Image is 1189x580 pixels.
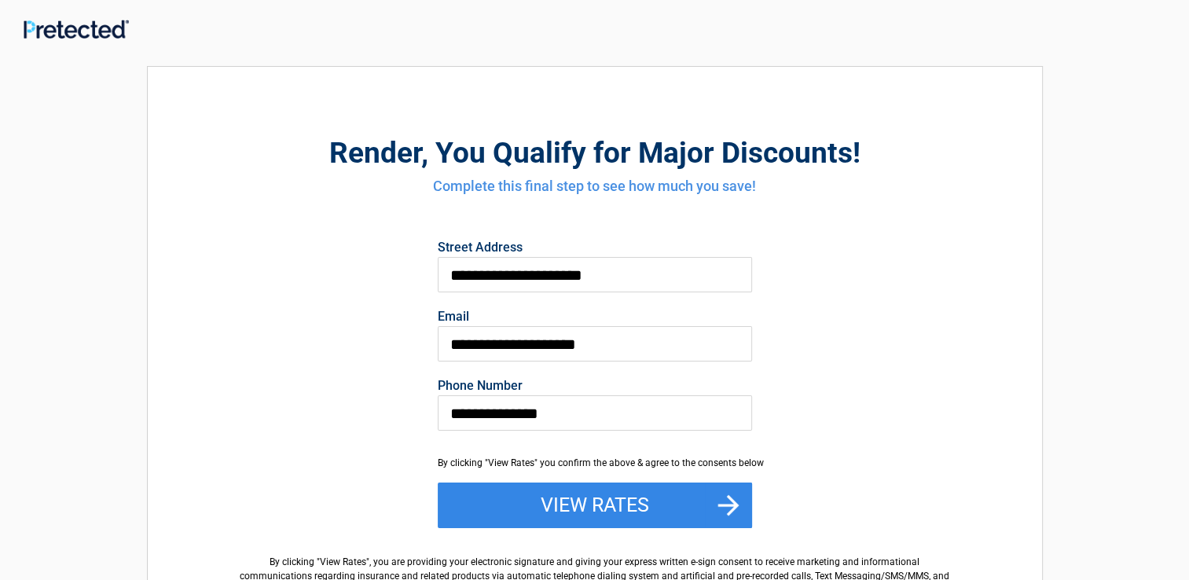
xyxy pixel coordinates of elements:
[438,483,752,528] button: View Rates
[438,456,752,470] div: By clicking "View Rates" you confirm the above & agree to the consents below
[438,241,752,254] label: Street Address
[320,556,366,567] span: View Rates
[234,176,956,196] h4: Complete this final step to see how much you save!
[234,134,956,172] h2: , You Qualify for Major Discounts!
[329,136,421,170] span: render
[438,380,752,392] label: Phone Number
[438,310,752,323] label: Email
[24,20,129,39] img: Main Logo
